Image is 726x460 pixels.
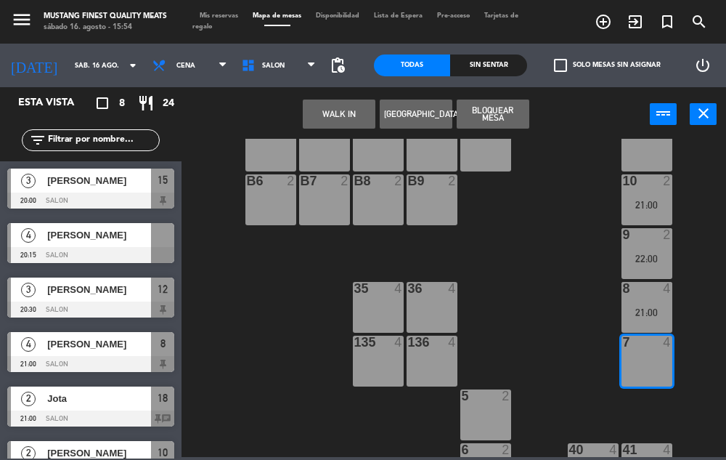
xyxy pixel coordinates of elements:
span: 18 [158,390,168,407]
div: B8 [354,174,355,187]
span: [PERSON_NAME] [47,282,151,297]
div: 5 [462,390,462,403]
span: Jota [47,391,151,406]
div: 4 [394,336,403,349]
div: 22:00 [621,254,672,264]
button: Bloquear Mesa [457,100,529,129]
span: [PERSON_NAME] [47,227,151,243]
span: Pre-acceso [430,12,477,19]
i: exit_to_app [627,13,644,31]
i: turned_in_not [658,13,676,31]
span: [PERSON_NAME] [47,336,151,352]
span: 8 [119,95,125,112]
div: 2 [663,174,672,187]
div: 4 [448,336,457,349]
div: Mustang Finest Quality Meats [44,11,167,22]
div: 2 [663,228,672,241]
div: 2 [287,174,295,187]
i: add_circle_outline [595,13,612,31]
div: 2 [448,174,457,187]
div: 4 [663,282,672,295]
span: 4 [21,228,36,243]
span: 15 [158,172,168,189]
div: 9 [623,228,624,241]
div: 10 [623,174,624,187]
button: close [690,103,717,125]
span: Disponibilidad [309,12,367,19]
div: Esta vista [7,94,105,112]
span: 12 [158,281,168,298]
span: Mis reservas [192,12,245,19]
i: restaurant [137,94,155,112]
div: B9 [408,174,409,187]
div: 136 [408,336,409,349]
div: 35 [354,282,355,295]
div: 21:00 [621,200,672,210]
span: 24 [163,95,174,112]
span: Cena [176,62,195,70]
i: filter_list [29,132,46,149]
span: Lista de Espera [367,12,430,19]
div: 8 [623,282,624,295]
div: 7 [623,336,624,349]
button: [GEOGRAPHIC_DATA] [380,100,452,129]
div: Sin sentar [450,55,526,76]
button: power_input [650,103,677,125]
input: Filtrar por nombre... [46,132,159,148]
button: WALK IN [303,100,375,129]
span: Mapa de mesas [245,12,309,19]
div: 4 [609,443,618,456]
i: power_settings_new [694,57,711,74]
div: 2 [394,174,403,187]
span: 2 [21,392,36,406]
div: 2 [502,443,510,456]
i: arrow_drop_down [124,57,142,74]
div: sábado 16. agosto - 15:54 [44,22,167,33]
div: 6 [462,443,462,456]
div: 40 [569,443,570,456]
div: 2 [340,174,349,187]
div: Todas [374,55,450,76]
span: 8 [160,335,166,352]
div: 21:00 [621,307,672,318]
label: Solo mesas sin asignar [554,59,661,72]
span: 4 [21,337,36,352]
i: power_input [655,105,672,122]
i: search [690,13,708,31]
div: 4 [394,282,403,295]
div: 41 [623,443,624,456]
span: check_box_outline_blank [554,59,567,72]
div: 4 [448,282,457,295]
span: pending_actions [329,57,346,74]
button: menu [11,9,33,35]
i: menu [11,9,33,31]
div: 4 [663,336,672,349]
div: 2 [502,390,510,403]
i: close [695,105,712,122]
span: SALON [262,62,285,70]
div: B6 [247,174,248,187]
span: [PERSON_NAME] [47,173,151,188]
span: 3 [21,174,36,188]
div: 135 [354,336,355,349]
i: crop_square [94,94,111,112]
div: 4 [663,443,672,456]
span: 3 [21,283,36,297]
div: 36 [408,282,409,295]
